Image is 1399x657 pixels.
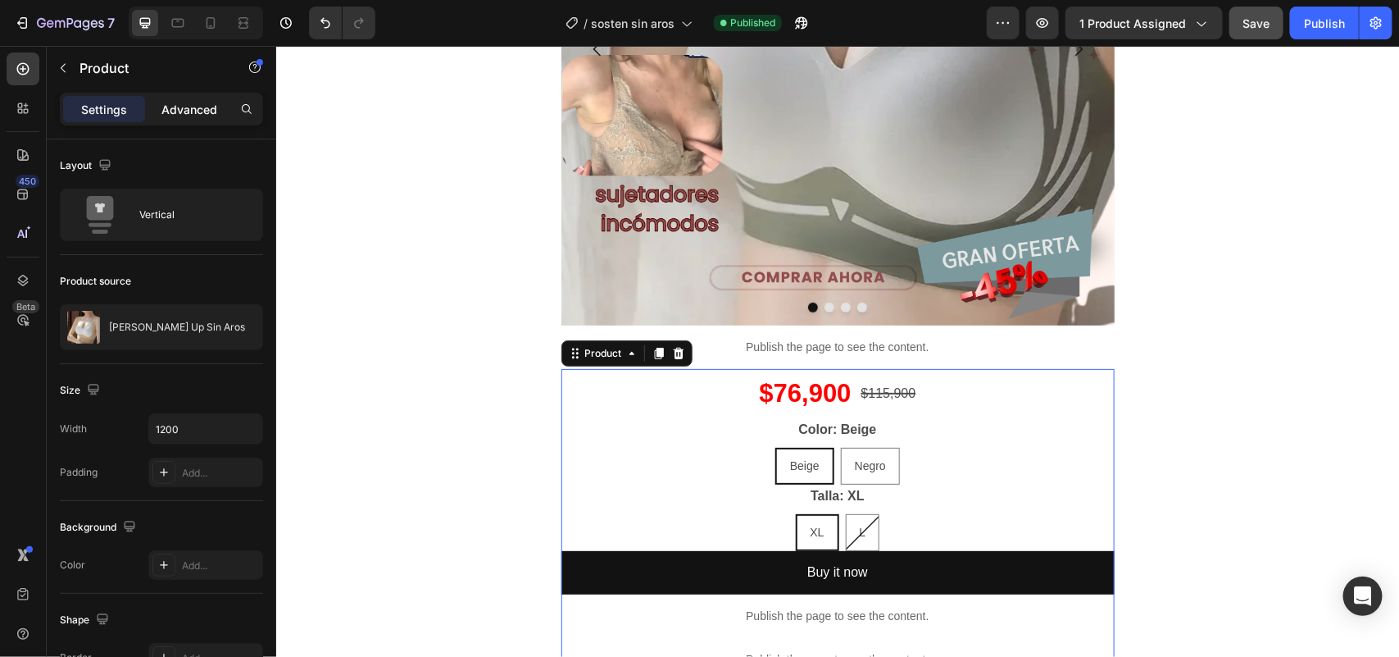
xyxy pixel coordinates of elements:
div: Product [306,300,349,315]
span: sosten sin aros [591,15,675,32]
div: Beta [12,300,39,313]
div: $115,900 [584,335,642,362]
iframe: Design area [276,46,1399,657]
p: Publish the page to see the content. [285,605,838,623]
div: 450 [16,175,39,188]
div: $76,900 [482,323,577,372]
span: Beige [514,413,543,427]
div: Vertical [139,196,239,234]
button: Dot [548,257,558,267]
legend: Color: Beige [520,372,602,395]
span: / [584,15,588,32]
div: Buy it now [531,515,592,539]
input: Auto [149,414,262,444]
div: Shape [60,609,112,632]
p: [PERSON_NAME] Up Sin Aros [109,322,245,333]
p: Publish the page to see the content. [285,293,838,310]
button: 7 [7,7,122,39]
button: Dot [532,257,542,267]
div: Open Intercom Messenger [1343,577,1383,616]
p: Product [79,58,219,78]
button: Buy it now [285,505,838,549]
button: Dot [581,257,591,267]
span: L [584,480,590,493]
p: Publish the page to see the content. [285,562,838,579]
p: Settings [81,101,127,118]
div: Add... [182,466,259,481]
button: Publish [1290,7,1359,39]
span: 1 product assigned [1079,15,1186,32]
button: 1 product assigned [1065,7,1223,39]
div: Layout [60,155,115,177]
button: Dot [565,257,575,267]
div: Width [60,422,87,436]
div: Add... [182,559,259,573]
div: Color [60,558,85,573]
div: Undo/Redo [309,7,375,39]
span: XL [534,480,548,493]
span: Negro [579,413,610,427]
div: Size [60,380,103,402]
span: Save [1243,16,1270,30]
div: Product source [60,274,131,289]
p: Advanced [161,101,217,118]
p: 7 [107,13,115,33]
span: Published [730,16,775,30]
div: Publish [1304,15,1345,32]
div: Background [60,517,139,539]
button: Save [1229,7,1283,39]
img: product feature img [67,311,100,344]
div: Padding [60,465,98,480]
legend: Talla: XL [533,439,590,462]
